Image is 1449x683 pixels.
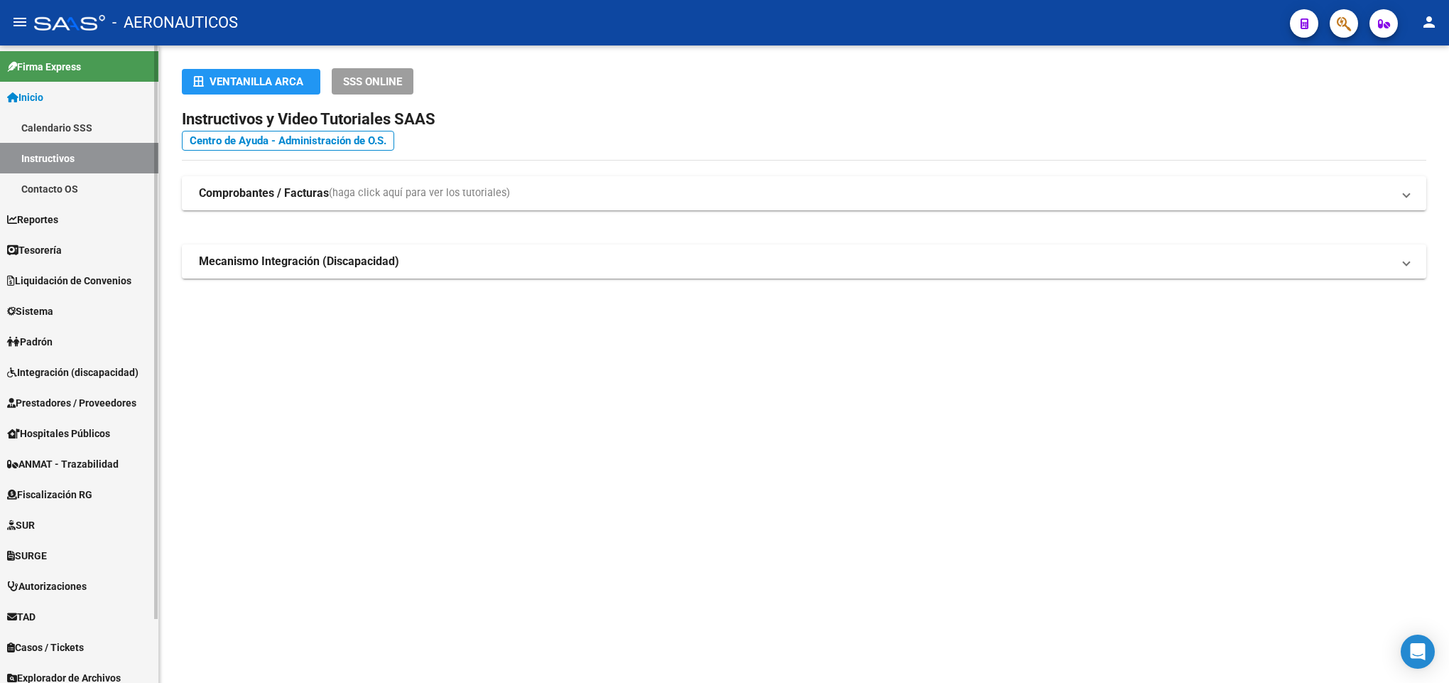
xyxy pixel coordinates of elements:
[7,59,81,75] span: Firma Express
[7,395,136,411] span: Prestadores / Proveedores
[7,303,53,319] span: Sistema
[7,212,58,227] span: Reportes
[182,244,1426,279] mat-expansion-panel-header: Mecanismo Integración (Discapacidad)
[7,579,87,594] span: Autorizaciones
[1401,635,1435,669] div: Open Intercom Messenger
[182,176,1426,210] mat-expansion-panel-header: Comprobantes / Facturas(haga click aquí para ver los tutoriales)
[7,456,119,472] span: ANMAT - Trazabilidad
[7,334,53,350] span: Padrón
[7,273,131,289] span: Liquidación de Convenios
[182,131,394,151] a: Centro de Ayuda - Administración de O.S.
[329,185,510,201] span: (haga click aquí para ver los tutoriales)
[193,69,309,95] div: Ventanilla ARCA
[7,548,47,564] span: SURGE
[182,69,320,95] button: Ventanilla ARCA
[11,14,28,31] mat-icon: menu
[199,185,329,201] strong: Comprobantes / Facturas
[199,254,399,269] strong: Mecanismo Integración (Discapacidad)
[7,609,36,625] span: TAD
[7,517,35,533] span: SUR
[332,68,413,95] button: SSS ONLINE
[1421,14,1438,31] mat-icon: person
[7,487,92,502] span: Fiscalización RG
[7,640,84,655] span: Casos / Tickets
[182,106,1426,133] h2: Instructivos y Video Tutoriales SAAS
[7,426,110,441] span: Hospitales Públicos
[7,365,139,380] span: Integración (discapacidad)
[112,7,238,38] span: - AERONAUTICOS
[7,242,62,258] span: Tesorería
[343,75,402,88] span: SSS ONLINE
[7,90,43,105] span: Inicio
